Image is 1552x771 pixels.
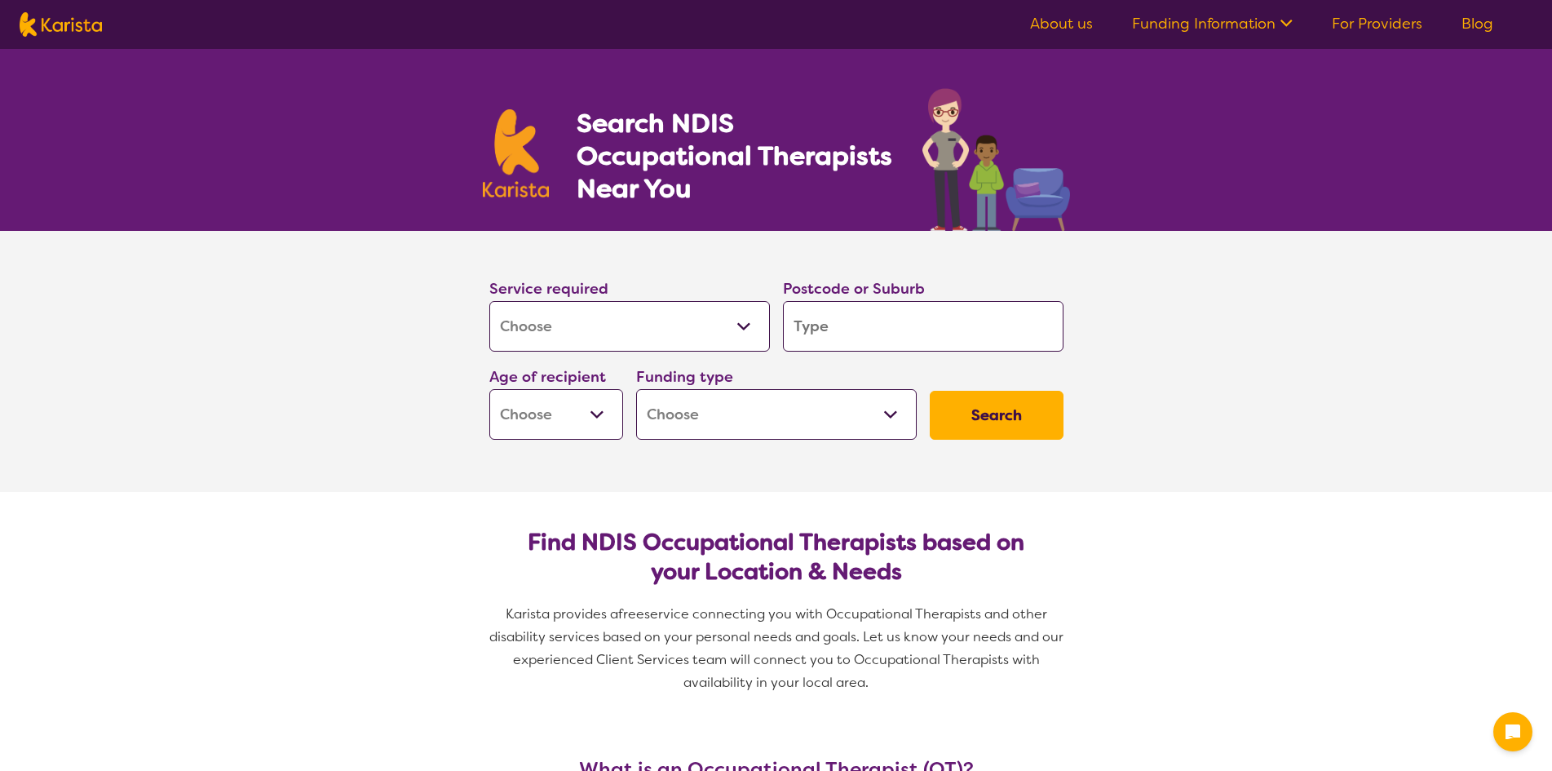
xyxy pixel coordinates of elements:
label: Age of recipient [489,367,606,387]
span: Karista provides a [506,605,618,623]
h1: Search NDIS Occupational Therapists Near You [577,107,894,205]
a: Funding Information [1132,14,1293,33]
a: About us [1030,14,1093,33]
img: occupational-therapy [922,88,1070,231]
span: free [618,605,644,623]
a: For Providers [1332,14,1422,33]
a: Blog [1461,14,1493,33]
input: Type [783,301,1063,352]
label: Postcode or Suburb [783,279,925,299]
button: Search [930,391,1063,440]
span: service connecting you with Occupational Therapists and other disability services based on your p... [489,605,1067,691]
h2: Find NDIS Occupational Therapists based on your Location & Needs [502,528,1050,587]
img: Karista logo [483,109,550,197]
img: Karista logo [20,12,102,37]
label: Funding type [636,367,733,387]
label: Service required [489,279,608,299]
